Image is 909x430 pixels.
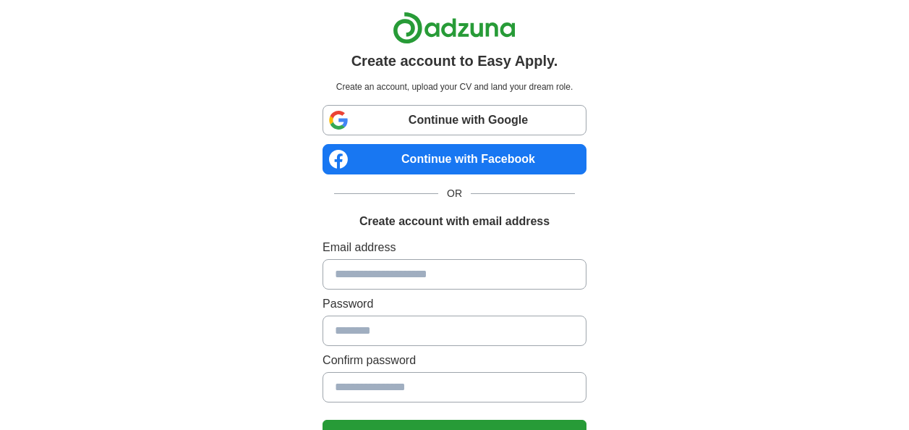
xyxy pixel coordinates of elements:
label: Password [323,295,586,313]
a: Continue with Google [323,105,586,135]
h1: Create account with email address [359,213,550,230]
p: Create an account, upload your CV and land your dream role. [325,80,584,93]
span: OR [438,186,471,201]
img: Adzuna logo [393,12,516,44]
label: Email address [323,239,586,256]
a: Continue with Facebook [323,144,586,174]
h1: Create account to Easy Apply. [351,50,558,72]
label: Confirm password [323,352,586,369]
